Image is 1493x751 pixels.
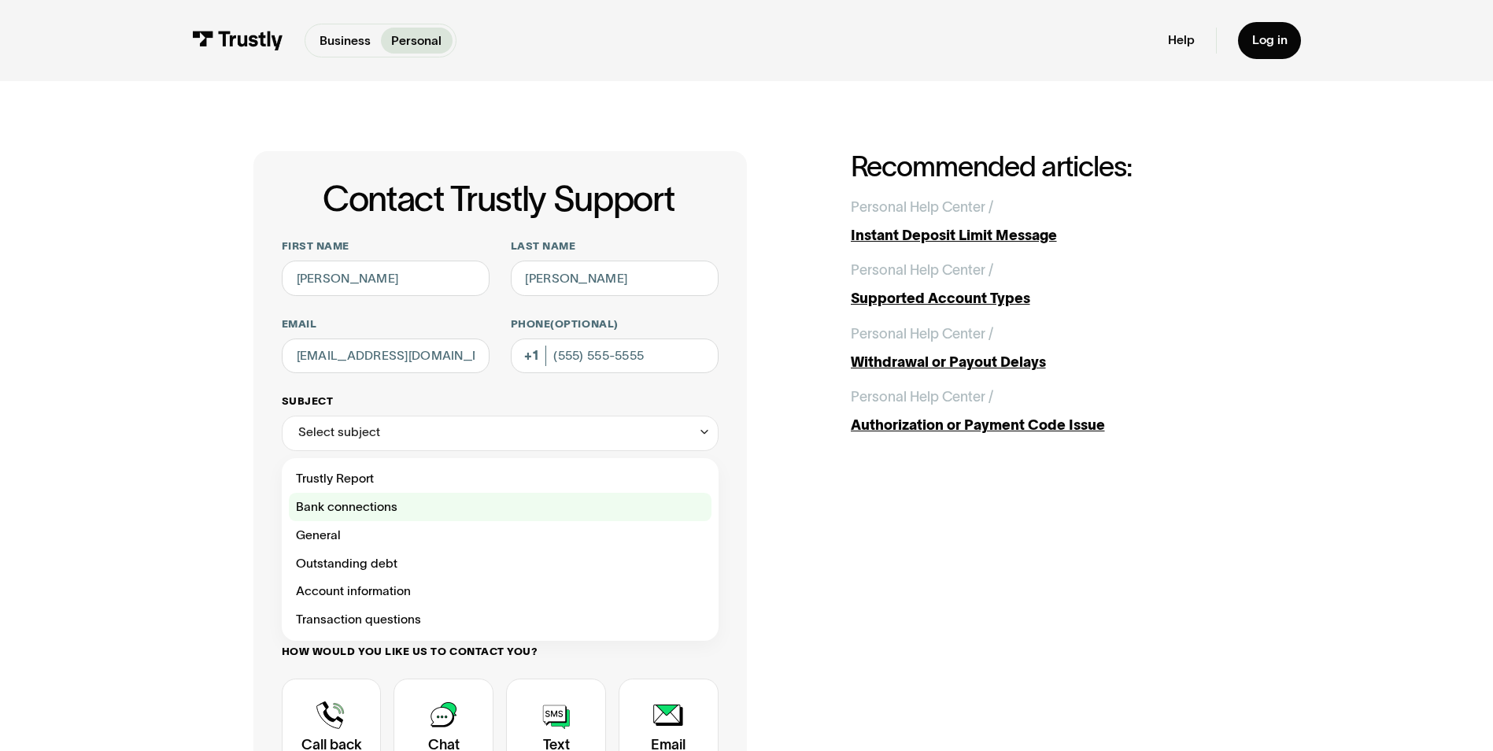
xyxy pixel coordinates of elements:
span: Trustly Report [296,468,374,490]
div: Select subject [298,422,380,443]
label: How would you like us to contact you? [282,645,719,659]
a: Help [1168,32,1195,48]
div: Authorization or Payment Code Issue [851,415,1240,436]
img: Trustly Logo [192,31,283,50]
a: Personal Help Center /Instant Deposit Limit Message [851,197,1240,246]
nav: Select subject [282,451,719,642]
label: Subject [282,394,719,409]
span: (Optional) [550,318,618,330]
div: Personal Help Center / [851,260,993,281]
a: Personal [381,28,453,53]
a: Business [309,28,381,53]
input: Howard [511,261,719,296]
a: Personal Help Center /Authorization or Payment Code Issue [851,387,1240,436]
div: Select subject [282,416,719,451]
a: Personal Help Center /Supported Account Types [851,260,1240,309]
label: Email [282,317,490,331]
input: Alex [282,261,490,296]
input: (555) 555-5555 [511,339,719,374]
div: Supported Account Types [851,288,1240,309]
div: Personal Help Center / [851,324,993,345]
a: Log in [1238,22,1302,59]
p: Business [320,31,371,50]
label: First name [282,239,490,253]
label: Last name [511,239,719,253]
div: Instant Deposit Limit Message [851,225,1240,246]
div: Personal Help Center / [851,387,993,408]
span: Bank connections [296,497,397,518]
h2: Recommended articles: [851,151,1240,182]
span: Account information [296,581,411,602]
p: Personal [391,31,442,50]
input: alex@mail.com [282,339,490,374]
div: Personal Help Center / [851,197,993,218]
div: Withdrawal or Payout Delays [851,352,1240,373]
div: Log in [1252,32,1288,48]
span: General [296,525,341,546]
a: Personal Help Center /Withdrawal or Payout Delays [851,324,1240,373]
span: Transaction questions [296,609,421,631]
h1: Contact Trustly Support [279,179,719,218]
label: Phone [511,317,719,331]
span: Outstanding debt [296,553,397,575]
